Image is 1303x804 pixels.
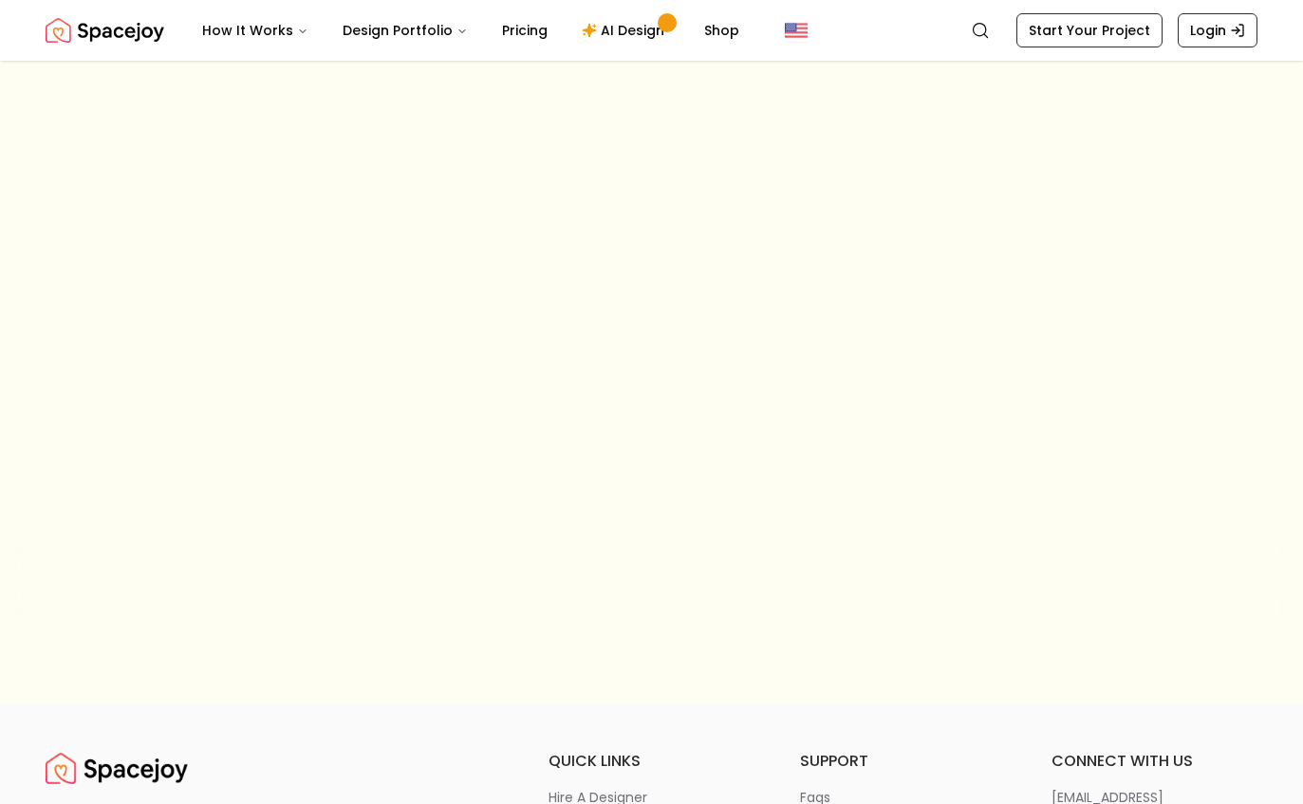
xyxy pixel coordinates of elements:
a: Shop [689,11,754,49]
h6: quick links [549,750,754,773]
nav: Main [187,11,754,49]
img: Spacejoy Logo [46,11,164,49]
img: United States [785,19,808,42]
a: Start Your Project [1016,13,1163,47]
h6: support [800,750,1006,773]
img: Spacejoy Logo [46,750,188,788]
a: AI Design [567,11,685,49]
a: Spacejoy [46,11,164,49]
a: Spacejoy [46,750,188,788]
h6: connect with us [1052,750,1257,773]
a: Login [1178,13,1257,47]
a: Pricing [487,11,563,49]
button: How It Works [187,11,324,49]
button: Design Portfolio [327,11,483,49]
